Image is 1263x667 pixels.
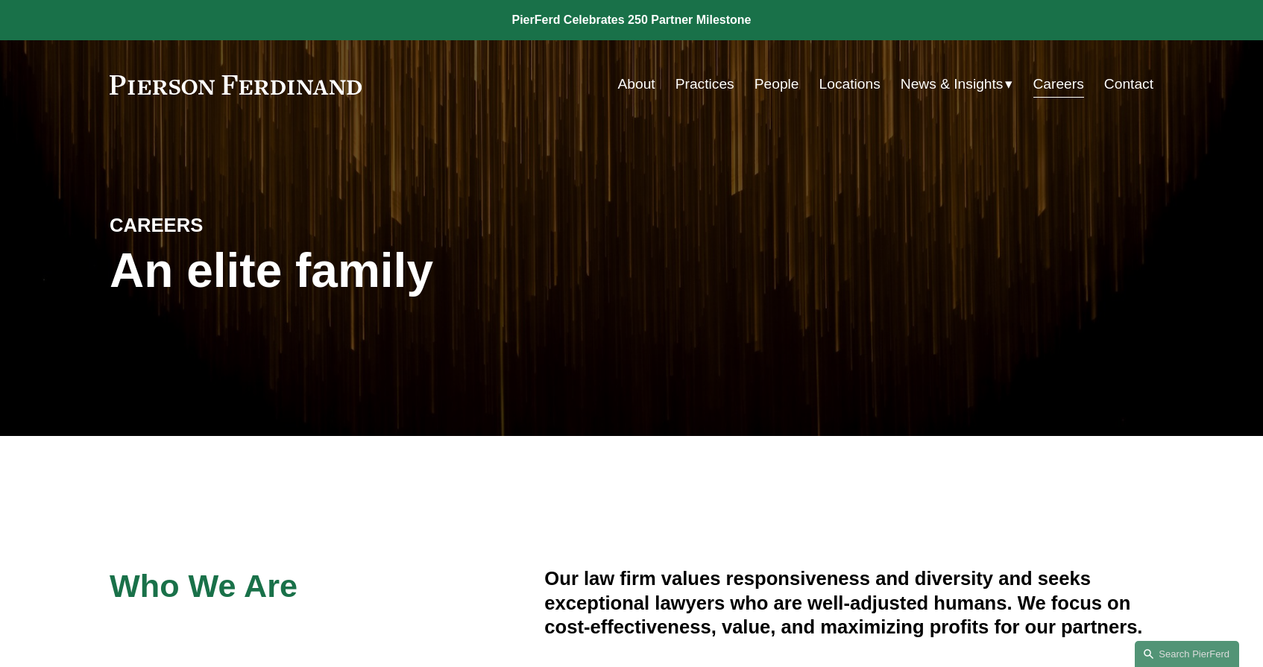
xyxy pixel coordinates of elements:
[1104,70,1153,98] a: Contact
[675,70,734,98] a: Practices
[819,70,881,98] a: Locations
[110,568,297,604] span: Who We Are
[110,244,631,298] h1: An elite family
[901,72,1004,98] span: News & Insights
[110,213,371,237] h4: CAREERS
[1135,641,1239,667] a: Search this site
[901,70,1013,98] a: folder dropdown
[755,70,799,98] a: People
[1033,70,1084,98] a: Careers
[618,70,655,98] a: About
[544,566,1153,639] h4: Our law firm values responsiveness and diversity and seeks exceptional lawyers who are well-adjus...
